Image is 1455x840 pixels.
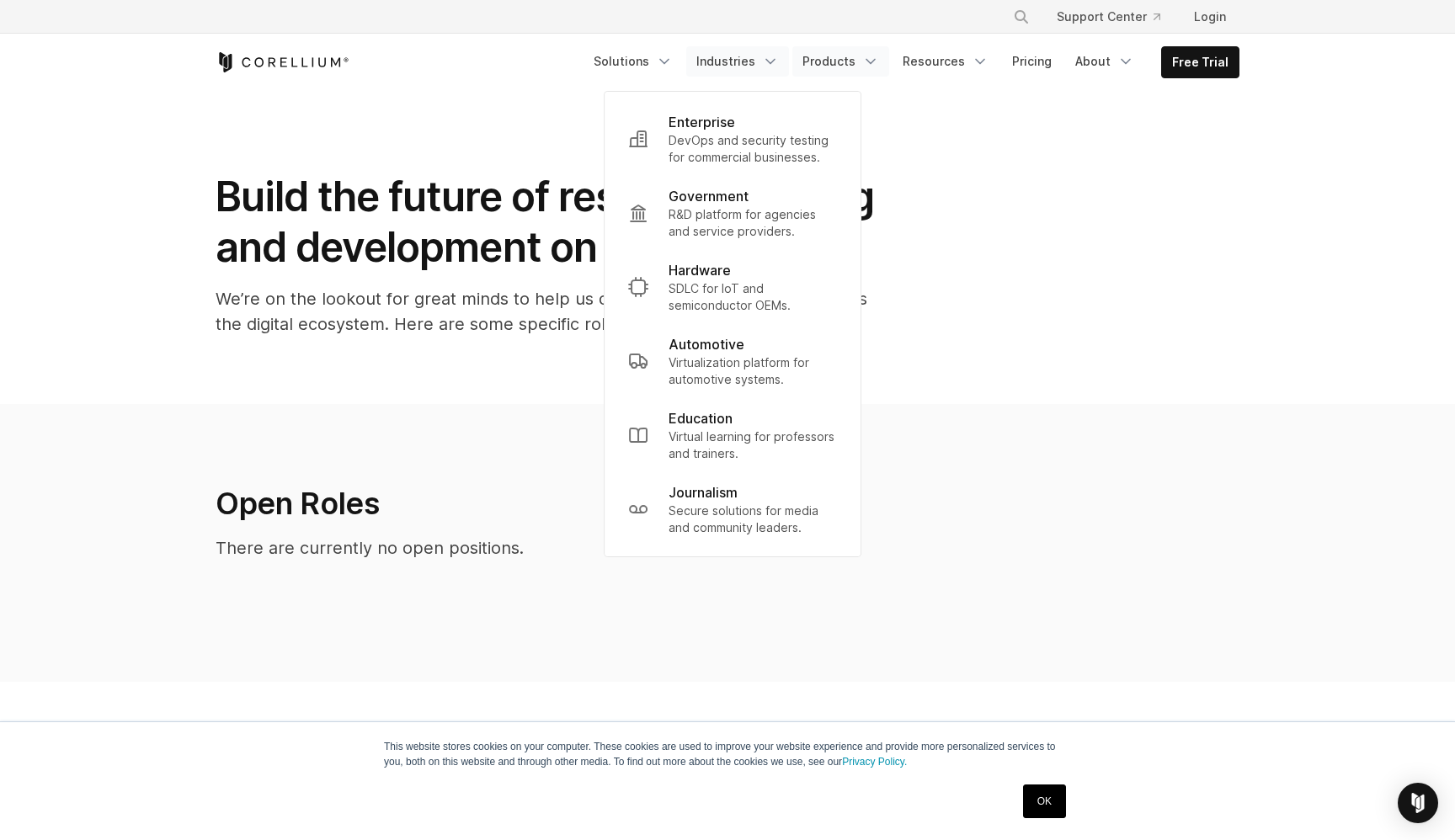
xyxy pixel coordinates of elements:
a: Hardware SDLC for IoT and semiconductor OEMs. [615,250,850,324]
a: Products [792,46,889,77]
a: Pricing [1002,46,1062,77]
p: Secure solutions for media and community leaders. [669,502,837,536]
div: Navigation Menu [993,2,1239,32]
p: Virtualization platform for automotive systems. [669,354,837,388]
a: Solutions [584,46,683,77]
div: Open Intercom Messenger [1398,783,1438,823]
p: Hardware [669,260,731,280]
p: R&D platform for agencies and service providers. [669,206,837,240]
p: DevOps and security testing for commercial businesses. [669,132,837,166]
p: Automotive [669,334,744,354]
h2: Open Roles [216,485,975,522]
a: Login [1181,2,1239,32]
h1: Build the future of research, testing and development on Arm. [216,172,889,273]
a: About [1065,46,1144,77]
a: Enterprise DevOps and security testing for commercial businesses. [615,102,850,176]
a: Corellium Home [216,52,349,72]
a: Industries [686,46,789,77]
a: Free Trial [1162,47,1239,77]
p: There are currently no open positions. [216,535,975,561]
a: Education Virtual learning for professors and trainers. [615,398,850,472]
p: Education [669,408,733,428]
p: Enterprise [669,112,735,132]
button: Search [1006,2,1037,32]
a: Privacy Policy. [842,756,907,768]
p: This website stores cookies on your computer. These cookies are used to improve your website expe... [384,739,1071,769]
p: We’re on the lookout for great minds to help us deliver stellar experiences across the digital ec... [216,286,889,337]
a: Journalism Secure solutions for media and community leaders. [615,472,850,546]
p: Journalism [669,482,738,502]
div: Navigation Menu [584,46,1239,78]
a: Automotive Virtualization platform for automotive systems. [615,324,850,398]
a: Support Center [1043,2,1174,32]
a: Resources [893,46,999,77]
p: Virtual learning for professors and trainers. [669,428,837,462]
a: Government R&D platform for agencies and service providers. [615,176,850,250]
a: OK [1023,784,1066,818]
p: Government [669,186,749,206]
p: SDLC for IoT and semiconductor OEMs. [669,280,837,314]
